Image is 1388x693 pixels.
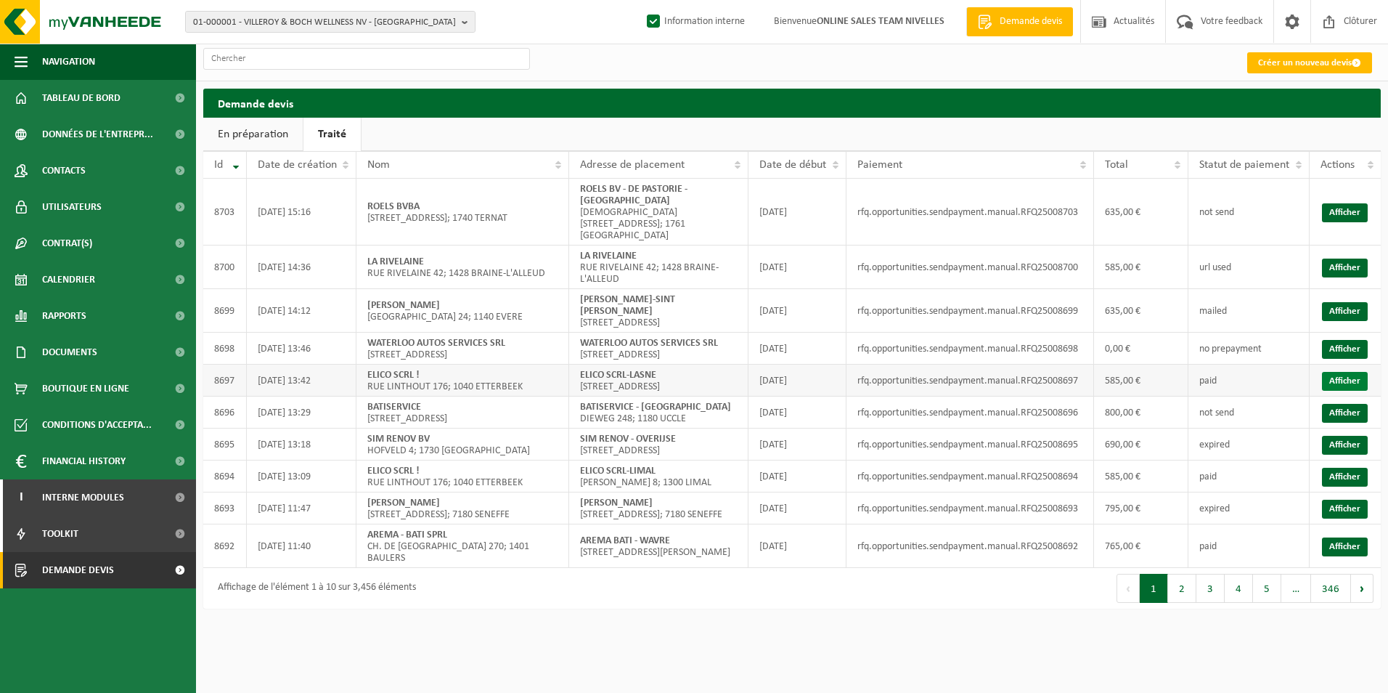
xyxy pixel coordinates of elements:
[817,16,944,27] strong: ONLINE SALES TEAM NIVELLES
[846,179,1094,246] td: rfq.opportunities.sendpayment.manual.RFQ25008703
[1094,397,1188,429] td: 800,00 €
[1322,538,1368,556] a: Afficher
[966,7,1073,36] a: Demande devis
[569,461,748,493] td: [PERSON_NAME] 8; 1300 LIMAL
[996,15,1066,29] span: Demande devis
[367,300,440,311] strong: [PERSON_NAME]
[1199,471,1217,482] span: paid
[203,429,247,461] td: 8695
[203,461,247,493] td: 8694
[1116,574,1140,603] button: Previous
[1320,159,1355,171] span: Actions
[1311,574,1351,603] button: 346
[367,370,420,381] strong: ELICO SCRL !
[846,365,1094,397] td: rfq.opportunities.sendpayment.manual.RFQ25008697
[748,179,846,246] td: [DATE]
[1199,541,1217,552] span: paid
[1199,408,1234,418] span: not send
[203,246,247,289] td: 8700
[1322,468,1368,487] a: Afficher
[42,116,153,153] span: Données de l'entrepr...
[42,370,129,407] span: Boutique en ligne
[569,365,748,397] td: [STREET_ADDRESS]
[247,333,356,365] td: [DATE] 13:46
[846,397,1094,429] td: rfq.opportunities.sendpayment.manual.RFQ25008696
[846,246,1094,289] td: rfq.opportunities.sendpayment.manual.RFQ25008700
[258,159,337,171] span: Date de création
[356,461,569,493] td: RUE LINTHOUT 176; 1040 ETTERBEEK
[580,434,676,445] strong: SIM RENOV - OVERIJSE
[42,516,78,552] span: Toolkit
[15,479,28,516] span: I
[569,289,748,333] td: [STREET_ADDRESS]
[42,225,92,262] span: Contrat(s)
[846,493,1094,524] td: rfq.opportunities.sendpayment.manual.RFQ25008693
[1199,344,1262,354] span: no prepayment
[42,262,95,298] span: Calendrier
[356,289,569,333] td: [GEOGRAPHIC_DATA] 24; 1140 EVERE
[1247,52,1372,73] a: Créer un nouveau devis
[367,201,420,212] strong: ROELS BVBA
[367,159,390,171] span: Nom
[580,402,731,413] strong: BATISERVICE - [GEOGRAPHIC_DATA]
[846,461,1094,493] td: rfq.opportunities.sendpayment.manual.RFQ25008694
[569,246,748,289] td: RUE RIVELAINE 42; 1428 BRAINE-L'ALLEUD
[356,429,569,461] td: HOFVELD 4; 1730 [GEOGRAPHIC_DATA]
[247,179,356,246] td: [DATE] 15:16
[247,246,356,289] td: [DATE] 14:36
[367,256,424,267] strong: LA RIVELAINE
[303,118,361,151] a: Traité
[1199,159,1289,171] span: Statut de paiement
[1094,461,1188,493] td: 585,00 €
[1140,574,1168,603] button: 1
[1322,259,1368,277] a: Afficher
[580,466,656,477] strong: ELICO SCRL-LIMAL
[356,524,569,568] td: CH. DE [GEOGRAPHIC_DATA] 270; 1401 BAULERS
[42,334,97,370] span: Documents
[367,466,420,477] strong: ELICO SCRL !
[748,333,846,365] td: [DATE]
[1322,500,1368,519] a: Afficher
[1322,372,1368,391] a: Afficher
[356,179,569,246] td: [STREET_ADDRESS]; 1740 TERNAT
[1199,503,1230,514] span: expired
[569,524,748,568] td: [STREET_ADDRESS][PERSON_NAME]
[203,89,1381,117] h2: Demande devis
[580,370,656,381] strong: ELICO SCRL-LASNE
[1094,333,1188,365] td: 0,00 €
[42,80,121,116] span: Tableau de bord
[846,289,1094,333] td: rfq.opportunities.sendpayment.manual.RFQ25008699
[748,397,846,429] td: [DATE]
[214,159,223,171] span: Id
[356,333,569,365] td: [STREET_ADDRESS]
[1094,246,1188,289] td: 585,00 €
[748,246,846,289] td: [DATE]
[42,189,102,225] span: Utilisateurs
[569,333,748,365] td: [STREET_ADDRESS]
[857,159,902,171] span: Paiement
[193,12,456,33] span: 01-000001 - VILLEROY & BOCH WELLNESS NV - [GEOGRAPHIC_DATA]
[580,498,653,508] strong: [PERSON_NAME]
[203,289,247,333] td: 8699
[748,493,846,524] td: [DATE]
[1094,365,1188,397] td: 585,00 €
[1322,340,1368,359] a: Afficher
[1322,203,1368,222] a: Afficher
[846,333,1094,365] td: rfq.opportunities.sendpayment.manual.RFQ25008698
[580,338,718,349] strong: WATERLOO AUTOS SERVICES SRL
[247,365,356,397] td: [DATE] 13:42
[1199,306,1227,317] span: mailed
[367,498,440,508] strong: [PERSON_NAME]
[203,118,303,151] a: En préparation
[247,397,356,429] td: [DATE] 13:29
[1094,289,1188,333] td: 635,00 €
[247,524,356,568] td: [DATE] 11:40
[42,552,114,588] span: Demande devis
[748,461,846,493] td: [DATE]
[367,402,421,413] strong: BATISERVICE
[1094,493,1188,524] td: 795,00 €
[42,298,86,334] span: Rapports
[42,153,86,189] span: Contacts
[211,575,416,601] div: Affichage de l'élément 1 à 10 sur 3,456 éléments
[42,44,95,80] span: Navigation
